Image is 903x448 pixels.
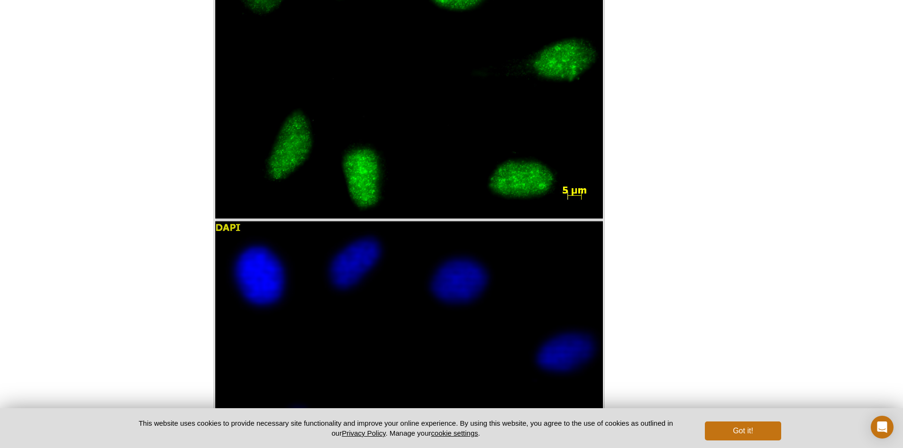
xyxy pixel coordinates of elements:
[122,418,690,438] p: This website uses cookies to provide necessary site functionality and improve your online experie...
[871,416,894,439] div: Open Intercom Messenger
[705,421,781,440] button: Got it!
[342,429,385,437] a: Privacy Policy
[431,429,478,437] button: cookie settings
